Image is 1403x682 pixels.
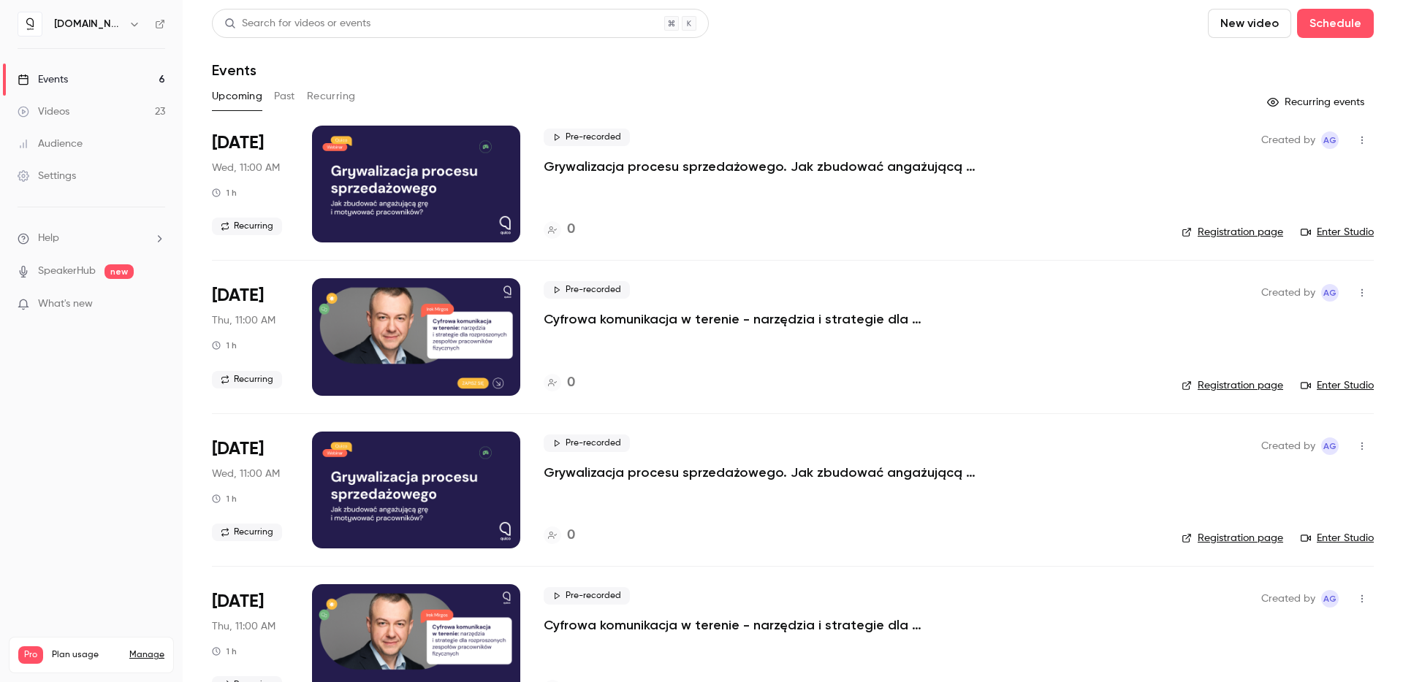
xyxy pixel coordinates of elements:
div: 1 h [212,645,237,657]
span: Created by [1261,437,1315,455]
div: Oct 22 Wed, 11:00 AM (Europe/Warsaw) [212,432,289,548]
div: 1 h [212,493,237,505]
span: Thu, 11:00 AM [212,313,275,328]
span: Plan usage [52,649,121,661]
span: AG [1323,437,1337,455]
span: What's new [38,296,93,312]
span: Wed, 11:00 AM [212,161,280,175]
a: Manage [129,649,164,661]
a: SpeakerHub [38,264,96,279]
span: Recurring [212,218,282,235]
h6: [DOMAIN_NAME] [54,17,123,31]
span: Pre-recorded [544,281,630,299]
a: Registration page [1182,225,1283,240]
span: Created by [1261,590,1315,608]
span: Created by [1261,284,1315,302]
button: Schedule [1297,9,1374,38]
div: Oct 16 Thu, 11:00 AM (Europe/Warsaw) [212,278,289,395]
h1: Events [212,61,256,79]
div: 1 h [212,340,237,351]
div: Settings [18,169,76,183]
span: Wed, 11:00 AM [212,467,280,481]
iframe: Noticeable Trigger [148,298,165,311]
div: Videos [18,104,69,119]
span: AG [1323,284,1337,302]
h4: 0 [567,373,575,393]
span: AG [1323,131,1337,149]
img: quico.io [18,12,42,36]
div: Events [18,72,68,87]
span: Thu, 11:00 AM [212,619,275,634]
span: Created by [1261,131,1315,149]
span: Aleksandra Grabarska [1321,284,1339,302]
a: 0 [544,373,575,393]
span: Recurring [212,371,282,388]
span: [DATE] [212,131,264,155]
div: Oct 15 Wed, 11:00 AM (Europe/Warsaw) [212,126,289,242]
button: Recurring [307,85,356,108]
span: Pro [18,646,43,664]
h4: 0 [567,526,575,545]
a: Grywalizacja procesu sprzedażowego. Jak zbudować angażującą grę i motywować pracowników? [544,464,982,481]
a: Enter Studio [1301,531,1374,545]
span: AG [1323,590,1337,608]
span: Pre-recorded [544,587,630,605]
div: Search for videos or events [224,16,370,31]
div: 1 h [212,187,237,199]
a: Cyfrowa komunikacja w terenie - narzędzia i strategie dla rozproszonych zespołów pracowników fizy... [544,616,982,634]
a: Registration page [1182,378,1283,393]
span: Pre-recorded [544,129,630,146]
button: Past [274,85,295,108]
span: Aleksandra Grabarska [1321,131,1339,149]
a: 0 [544,220,575,240]
a: Enter Studio [1301,225,1374,240]
span: Help [38,231,59,246]
span: [DATE] [212,437,264,461]
button: Upcoming [212,85,262,108]
span: Aleksandra Grabarska [1321,437,1339,455]
a: Grywalizacja procesu sprzedażowego. Jak zbudować angażującą grę i motywować pracowników? [544,158,982,175]
li: help-dropdown-opener [18,231,165,246]
span: [DATE] [212,590,264,613]
span: Pre-recorded [544,434,630,452]
a: Registration page [1182,531,1283,545]
span: Aleksandra Grabarska [1321,590,1339,608]
span: [DATE] [212,284,264,307]
a: Enter Studio [1301,378,1374,393]
button: New video [1208,9,1291,38]
div: Audience [18,137,83,151]
span: Recurring [212,524,282,541]
h4: 0 [567,220,575,240]
button: Recurring events [1261,91,1374,114]
a: 0 [544,526,575,545]
a: Cyfrowa komunikacja w terenie - narzędzia i strategie dla rozproszonych zespołów pracowników fizy... [544,310,982,328]
span: new [104,264,134,279]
